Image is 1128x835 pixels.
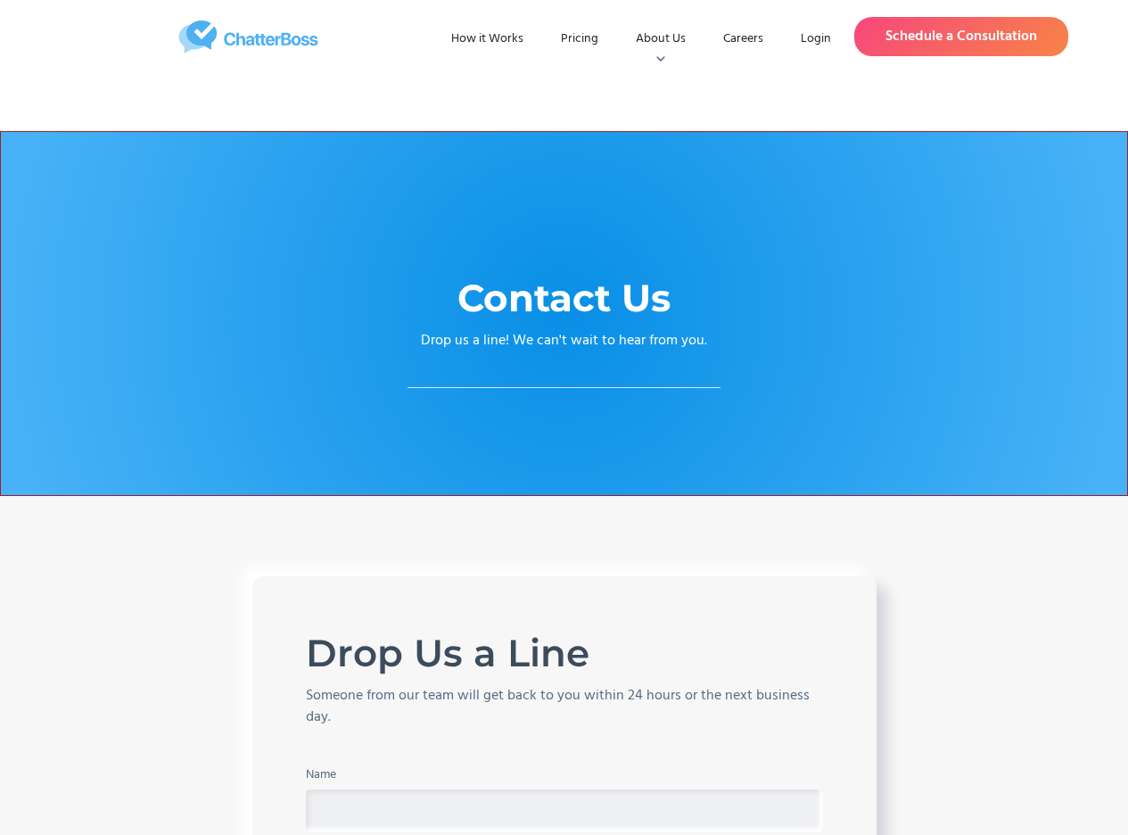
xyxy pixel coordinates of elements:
[306,630,823,676] h1: Drop Us a Line
[421,330,707,351] p: Drop us a line! We can't wait to hear from you.
[786,23,845,55] a: Login
[709,23,778,55] a: Careers
[854,17,1068,56] a: Schedule a Consultation
[306,685,823,728] div: Someone from our team will get back to you within 24 hours or the next business day.
[437,23,538,55] a: How it Works
[636,30,686,48] div: About Us
[457,275,671,321] h1: Contact Us
[547,23,613,55] a: Pricing
[306,767,823,782] label: Name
